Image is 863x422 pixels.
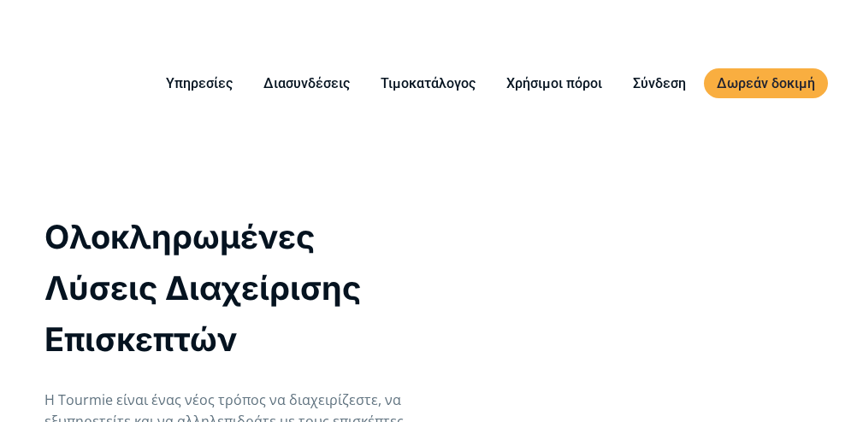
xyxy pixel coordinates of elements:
a: Χρήσιμοι πόροι [494,73,615,94]
a: Σύνδεση [620,73,699,94]
a: Υπηρεσίες [153,73,245,94]
h1: Ολοκληρωμένες Λύσεις Διαχείρισης Επισκεπτών [44,211,414,365]
a: Διασυνδέσεις [251,73,363,94]
a: Δωρεάν δοκιμή [704,68,828,98]
a: Τιμοκατάλογος [368,73,488,94]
